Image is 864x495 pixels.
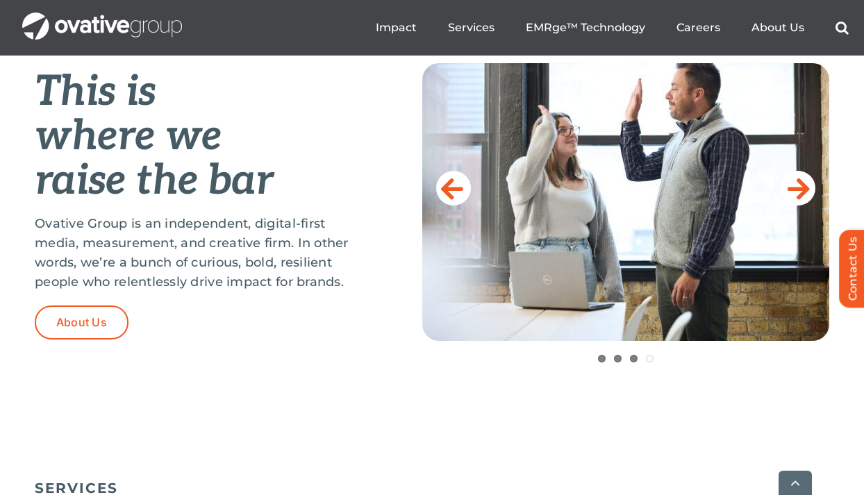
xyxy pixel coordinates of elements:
a: Impact [376,21,417,35]
a: 1 [598,355,606,362]
em: raise the bar [35,156,273,206]
a: About Us [35,305,128,339]
p: Ovative Group is an independent, digital-first media, measurement, and creative firm. In other wo... [35,214,353,292]
em: where we [35,112,222,162]
a: EMRge™ Technology [526,21,645,35]
a: Services [448,21,495,35]
a: Careers [676,21,720,35]
a: About Us [751,21,804,35]
span: About Us [56,316,107,329]
a: OG_Full_horizontal_WHT [22,11,182,24]
a: 4 [646,355,654,362]
a: Search [836,21,849,35]
img: Home-Raise-the-Bar-4-1-scaled.jpg [422,63,829,341]
a: 2 [614,355,622,362]
em: This is [35,67,156,117]
a: 3 [630,355,638,362]
nav: Menu [376,6,849,50]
